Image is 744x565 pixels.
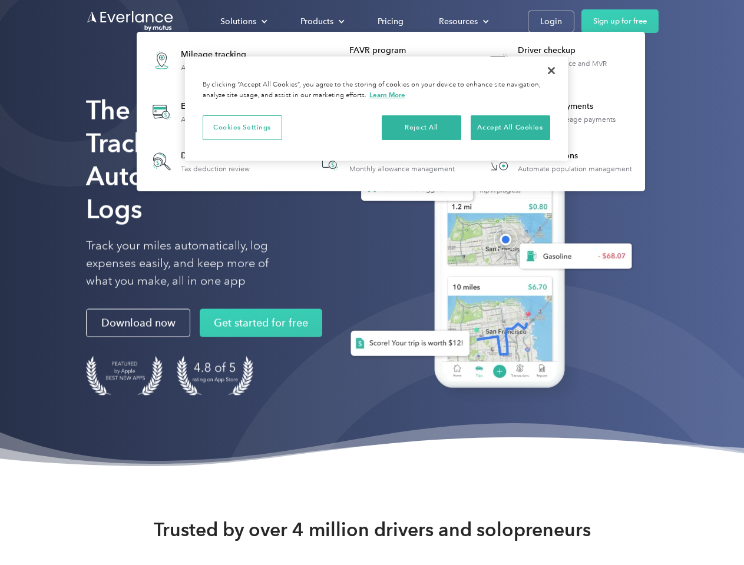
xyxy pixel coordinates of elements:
nav: Products [137,32,645,191]
div: Resources [439,14,478,29]
div: Pricing [378,14,404,29]
div: License, insurance and MVR verification [518,59,639,76]
div: Cookie banner [185,56,568,161]
img: Badge for Featured by Apple Best New Apps [86,356,163,395]
strong: Trusted by over 4 million drivers and solopreneurs [154,518,591,541]
div: Automate population management [518,165,632,173]
a: Driver checkupLicense, insurance and MVR verification [480,39,639,82]
div: Products [289,11,354,32]
div: FAVR program [349,45,470,56]
div: Automatic transaction logs [181,115,266,124]
a: Download now [86,309,190,337]
a: Get started for free [200,309,322,337]
button: Accept All Cookies [471,115,550,140]
div: Deduction finder [181,150,250,162]
div: Expense tracking [181,101,266,112]
div: By clicking “Accept All Cookies”, you agree to the storing of cookies on your device to enhance s... [203,80,550,101]
a: Accountable planMonthly allowance management [311,142,461,181]
div: Solutions [220,14,256,29]
button: Cookies Settings [203,115,282,140]
a: Login [528,11,574,32]
div: Privacy [185,56,568,161]
a: Expense trackingAutomatic transaction logs [143,91,272,134]
a: FAVR programFixed & Variable Rate reimbursement design & management [311,39,471,82]
div: Mileage tracking [181,49,257,61]
button: Close [538,58,564,84]
div: Products [300,14,333,29]
a: Pricing [366,11,415,32]
a: Deduction finderTax deduction review [143,142,256,181]
div: Solutions [209,11,277,32]
button: Reject All [382,115,461,140]
a: Go to homepage [86,10,174,32]
a: Sign up for free [581,9,659,33]
div: Driver checkup [518,45,639,56]
div: Resources [427,11,498,32]
div: Monthly allowance management [349,165,455,173]
p: Track your miles automatically, log expenses easily, and keep more of what you make, all in one app [86,237,296,290]
a: More information about your privacy, opens in a new tab [369,91,405,99]
a: Mileage trackingAutomatic mileage logs [143,39,263,82]
a: HR IntegrationsAutomate population management [480,142,638,181]
div: Tax deduction review [181,165,250,173]
img: 4.9 out of 5 stars on the app store [177,356,253,395]
div: HR Integrations [518,150,632,162]
img: Everlance, mileage tracker app, expense tracking app [332,112,642,406]
div: Login [540,14,562,29]
div: Automatic mileage logs [181,64,257,72]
